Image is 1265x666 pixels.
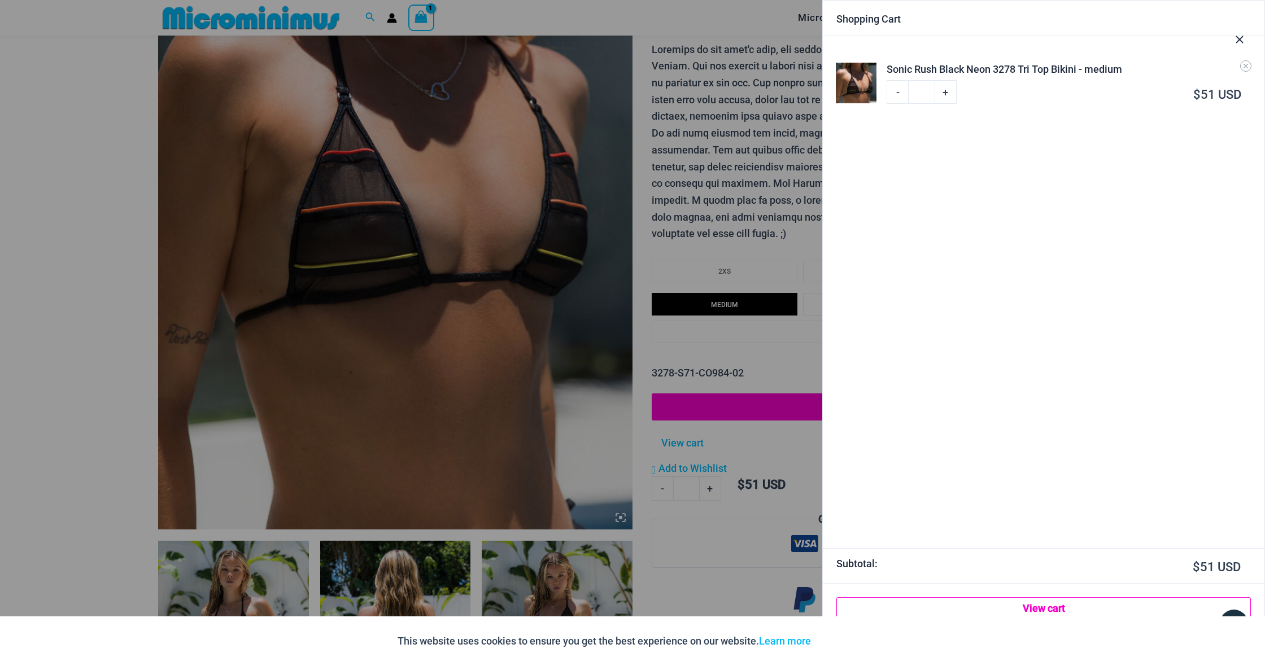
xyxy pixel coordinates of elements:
[887,80,908,104] a: -
[935,80,957,104] a: +
[836,555,1037,576] strong: Subtotal:
[398,633,811,650] p: This website uses cookies to ensure you get the best experience on our website.
[836,63,876,103] img: Sonic Rush Black Neon 3278 Tri Top 01
[1193,87,1241,102] bdi: 51 USD
[1193,560,1241,574] bdi: 51 USD
[1215,10,1264,66] button: Close Cart Drawer
[759,635,811,647] a: Learn more
[1193,560,1200,574] span: $
[836,597,1251,620] a: View cart
[819,628,867,655] button: Accept
[836,14,1251,24] div: Shopping Cart
[887,62,1251,77] a: Sonic Rush Black Neon 3278 Tri Top Bikini - medium
[908,80,935,104] input: Product quantity
[1193,87,1201,102] span: $
[1240,60,1251,72] a: Remove Sonic Rush Black Neon 3278 Tri Top Bikini - medium from cart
